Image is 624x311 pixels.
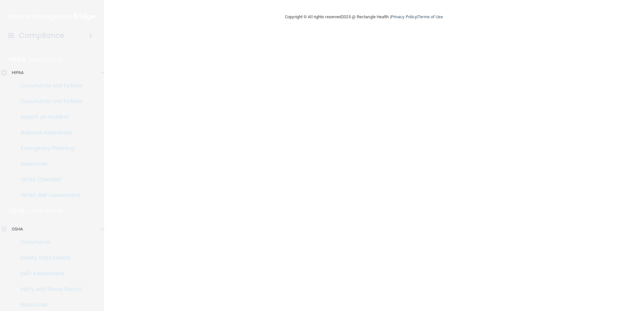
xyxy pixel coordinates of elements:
[4,286,93,292] p: Injury and Illness Report
[28,207,63,215] p: Learn More!
[4,114,93,120] p: Report an Incident
[4,161,93,167] p: Resources
[4,176,93,183] p: HIPAA Checklist
[245,7,483,27] div: Copyright © All rights reserved 2025 @ Rectangle Health | |
[4,302,93,308] p: Resources
[9,56,25,64] p: HIPAA
[29,56,63,64] p: Learn More!
[9,207,25,215] p: OSHA
[4,129,93,136] p: Business Associates
[19,31,64,40] h4: Compliance
[4,145,93,152] p: Emergency Planning
[391,14,417,19] a: Privacy Policy
[4,239,93,245] p: Documents
[418,14,443,19] a: Terms of Use
[4,255,93,261] p: Safety Data Sheets
[4,98,93,105] p: Documents and Policies
[4,192,93,199] p: HIPAA Risk Assessment
[12,69,24,77] p: HIPAA
[4,82,93,89] p: Documents and Policies
[8,10,96,23] img: PMB logo
[4,270,93,277] p: Self-Assessment
[12,225,23,233] p: OSHA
